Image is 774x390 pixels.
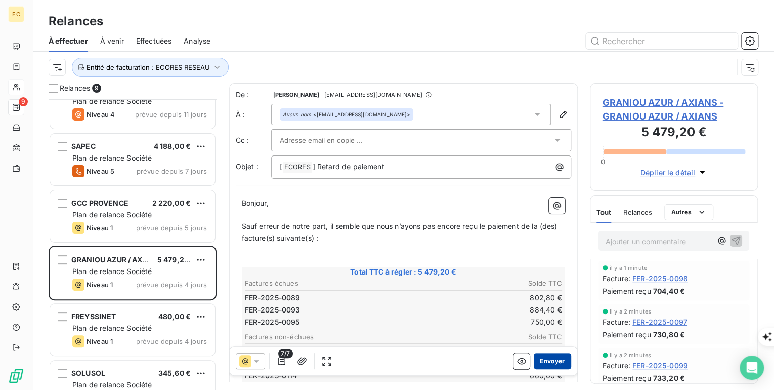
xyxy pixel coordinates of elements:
[72,324,152,332] span: Plan de relance Société
[245,293,300,303] span: FER-2025-0089
[603,286,651,296] span: Paiement reçu
[404,278,563,289] th: Solde TTC
[596,208,612,216] span: Tout
[404,317,563,328] td: 750,00 €
[404,345,563,357] td: 762,00 €
[87,224,113,232] span: Niveau 1
[603,273,630,284] span: Facture :
[152,199,191,207] span: 2 220,00 €
[100,36,124,46] span: À venir
[49,12,103,30] h3: Relances
[313,162,384,171] span: ] Retard de paiement
[137,167,207,175] span: prévue depuis 7 jours
[283,162,312,173] span: ECORES
[404,304,563,316] td: 884,40 €
[71,142,96,150] span: SAPEC
[600,158,605,166] span: 0
[136,224,207,232] span: prévue depuis 5 jours
[664,204,713,220] button: Autres
[278,349,292,358] span: 7/7
[236,90,271,100] span: De :
[404,332,563,342] th: Solde TTC
[49,36,88,46] span: À effectuer
[242,222,560,242] span: Sauf erreur de notre part, il semble que nous n’ayons pas encore reçu le paiement de la (des) fac...
[632,360,688,371] span: FER-2025-0099
[71,199,128,207] span: GCC PROVENCE
[245,305,300,315] span: FER-2025-0093
[244,332,403,342] th: Factures non-échues
[244,345,403,357] td: FER-2025-0103
[283,111,411,118] div: <[EMAIL_ADDRESS][DOMAIN_NAME]>
[87,110,115,119] span: Niveau 4
[136,281,207,289] span: prévue depuis 4 jours
[236,135,271,145] label: Cc :
[653,329,684,340] span: 730,80 €
[72,380,152,389] span: Plan de relance Société
[280,133,389,148] input: Adresse email en copie ...
[154,142,191,150] span: 4 188,00 €
[653,373,684,383] span: 733,20 €
[623,208,652,216] span: Relances
[158,369,191,377] span: 345,60 €
[243,267,564,277] span: Total TTC à régler : 5 479,20 €
[610,265,647,271] span: il y a 1 minute
[245,317,300,327] span: FER-2025-0095
[72,267,152,276] span: Plan de relance Société
[8,368,24,384] img: Logo LeanPay
[610,352,651,358] span: il y a 2 minutes
[603,329,651,340] span: Paiement reçu
[8,6,24,22] div: EC
[586,33,738,49] input: Rechercher
[280,162,282,171] span: [
[135,110,207,119] span: prévue depuis 11 jours
[653,286,684,296] span: 704,40 €
[534,353,571,369] button: Envoyer
[72,153,152,162] span: Plan de relance Société
[60,83,90,93] span: Relances
[92,84,101,93] span: 9
[603,317,630,327] span: Facture :
[71,255,160,264] span: GRANIOU AZUR / AXIANS
[236,109,271,120] label: À :
[244,278,403,289] th: Factures échues
[87,337,113,345] span: Niveau 1
[321,92,422,98] span: - [EMAIL_ADDRESS][DOMAIN_NAME]
[72,210,152,219] span: Plan de relance Société
[71,369,105,377] span: SOLUSOL
[740,356,764,380] div: Open Intercom Messenger
[157,255,196,264] span: 5 479,20 €
[640,167,695,178] span: Déplier le détail
[603,96,746,123] span: GRANIOU AZUR / AXIANS - GRANIOU AZUR / AXIANS
[72,58,229,77] button: Entité de facturation : ECORES RESEAU
[87,281,113,289] span: Niveau 1
[603,123,746,143] h3: 5 479,20 €
[87,63,210,71] span: Entité de facturation : ECORES RESEAU
[273,92,320,98] span: [PERSON_NAME]
[158,312,191,321] span: 480,00 €
[19,97,28,106] span: 9
[72,97,152,105] span: Plan de relance Société
[404,292,563,303] td: 802,80 €
[136,337,207,345] span: prévue depuis 4 jours
[184,36,210,46] span: Analyse
[236,162,259,171] span: Objet :
[632,273,688,284] span: FER-2025-0098
[71,312,116,321] span: FREYSSINET
[49,99,217,390] div: grid
[632,317,687,327] span: FER-2025-0097
[637,167,710,178] button: Déplier le détail
[603,360,630,371] span: Facture :
[610,308,651,315] span: il y a 2 minutes
[87,167,114,175] span: Niveau 5
[136,36,172,46] span: Effectuées
[242,199,269,207] span: Bonjour,
[603,373,651,383] span: Paiement reçu
[283,111,311,118] em: Aucun nom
